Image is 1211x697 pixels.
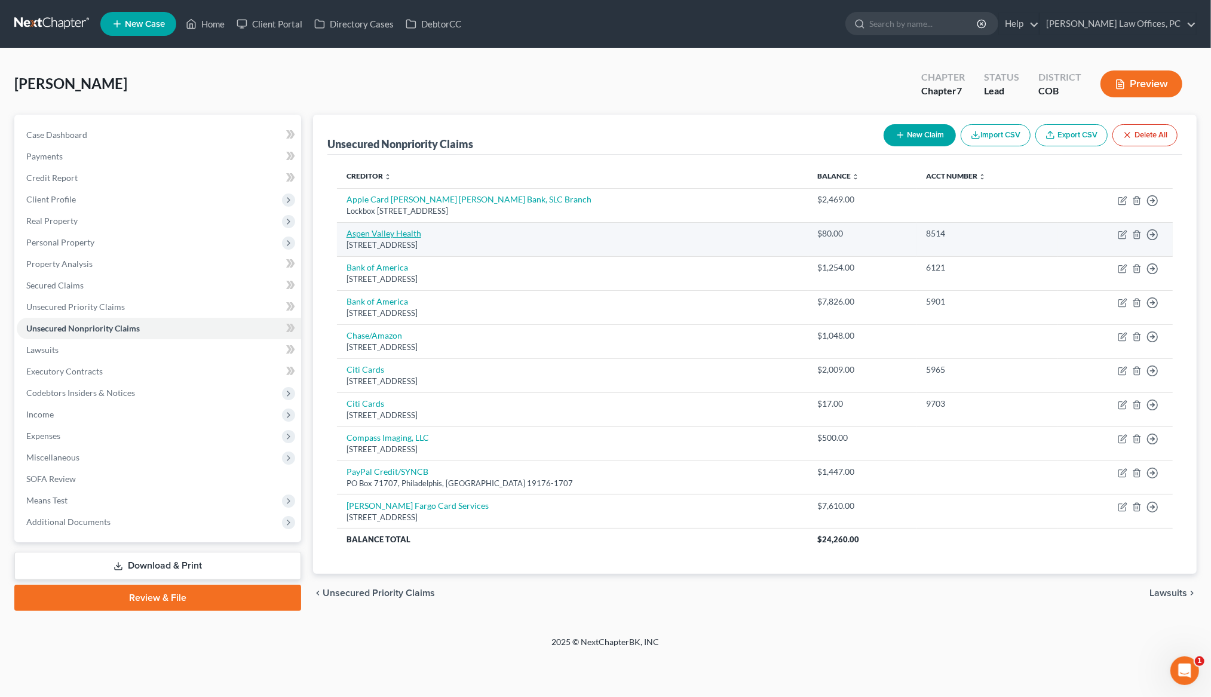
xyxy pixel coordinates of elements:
[1100,70,1182,97] button: Preview
[347,308,799,319] div: [STREET_ADDRESS]
[17,124,301,146] a: Case Dashboard
[26,452,79,462] span: Miscellaneous
[818,228,908,240] div: $80.00
[347,444,799,455] div: [STREET_ADDRESS]
[347,410,799,421] div: [STREET_ADDRESS]
[984,84,1019,98] div: Lead
[17,253,301,275] a: Property Analysis
[1038,84,1081,98] div: COB
[818,535,860,544] span: $24,260.00
[1149,588,1197,598] button: Lawsuits chevron_right
[1038,70,1081,84] div: District
[818,500,908,512] div: $7,610.00
[1170,656,1199,685] iframe: Intercom live chat
[26,345,59,355] span: Lawsuits
[313,588,323,598] i: chevron_left
[347,364,384,374] a: Citi Cards
[26,237,94,247] span: Personal Property
[984,70,1019,84] div: Status
[17,296,301,318] a: Unsecured Priority Claims
[26,280,84,290] span: Secured Claims
[1195,656,1204,666] span: 1
[1187,588,1197,598] i: chevron_right
[384,173,391,180] i: unfold_more
[26,323,140,333] span: Unsecured Nonpriority Claims
[26,409,54,419] span: Income
[231,13,308,35] a: Client Portal
[818,194,908,205] div: $2,469.00
[26,151,63,161] span: Payments
[17,361,301,382] a: Executory Contracts
[347,228,421,238] a: Aspen Valley Health
[17,339,301,361] a: Lawsuits
[26,130,87,140] span: Case Dashboard
[180,13,231,35] a: Home
[818,296,908,308] div: $7,826.00
[17,468,301,490] a: SOFA Review
[884,124,956,146] button: New Claim
[347,330,402,340] a: Chase/Amazon
[1035,124,1108,146] a: Export CSV
[26,388,135,398] span: Codebtors Insiders & Notices
[1040,13,1196,35] a: [PERSON_NAME] Law Offices, PC
[1149,588,1187,598] span: Lawsuits
[26,495,68,505] span: Means Test
[927,171,986,180] a: Acct Number unfold_more
[17,167,301,189] a: Credit Report
[999,13,1039,35] a: Help
[265,636,946,658] div: 2025 © NextChapterBK, INC
[347,342,799,353] div: [STREET_ADDRESS]
[921,70,965,84] div: Chapter
[818,262,908,274] div: $1,254.00
[26,302,125,312] span: Unsecured Priority Claims
[927,262,1048,274] div: 6121
[818,330,908,342] div: $1,048.00
[17,146,301,167] a: Payments
[26,216,78,226] span: Real Property
[927,398,1048,410] div: 9703
[14,552,301,580] a: Download & Print
[347,274,799,285] div: [STREET_ADDRESS]
[961,124,1031,146] button: Import CSV
[818,364,908,376] div: $2,009.00
[17,275,301,296] a: Secured Claims
[347,398,384,409] a: Citi Cards
[853,173,860,180] i: unfold_more
[26,517,111,527] span: Additional Documents
[14,585,301,611] a: Review & File
[347,501,489,511] a: [PERSON_NAME] Fargo Card Services
[26,366,103,376] span: Executory Contracts
[921,84,965,98] div: Chapter
[327,137,473,151] div: Unsecured Nonpriority Claims
[927,364,1048,376] div: 5965
[347,194,591,204] a: Apple Card [PERSON_NAME] [PERSON_NAME] Bank, SLC Branch
[308,13,400,35] a: Directory Cases
[26,173,78,183] span: Credit Report
[26,474,76,484] span: SOFA Review
[347,171,391,180] a: Creditor unfold_more
[14,75,127,92] span: [PERSON_NAME]
[347,512,799,523] div: [STREET_ADDRESS]
[313,588,435,598] button: chevron_left Unsecured Priority Claims
[347,262,408,272] a: Bank of America
[347,466,428,477] a: PayPal Credit/SYNCB
[979,173,986,180] i: unfold_more
[347,376,799,387] div: [STREET_ADDRESS]
[869,13,979,35] input: Search by name...
[125,20,165,29] span: New Case
[17,318,301,339] a: Unsecured Nonpriority Claims
[1112,124,1178,146] button: Delete All
[347,296,408,306] a: Bank of America
[818,432,908,444] div: $500.00
[347,432,429,443] a: Compass Imaging, LLC
[818,466,908,478] div: $1,447.00
[323,588,435,598] span: Unsecured Priority Claims
[26,431,60,441] span: Expenses
[26,194,76,204] span: Client Profile
[956,85,962,96] span: 7
[26,259,93,269] span: Property Analysis
[347,478,799,489] div: PO Box 71707, Philadelphis, [GEOGRAPHIC_DATA] 19176-1707
[818,171,860,180] a: Balance unfold_more
[400,13,467,35] a: DebtorCC
[927,228,1048,240] div: 8514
